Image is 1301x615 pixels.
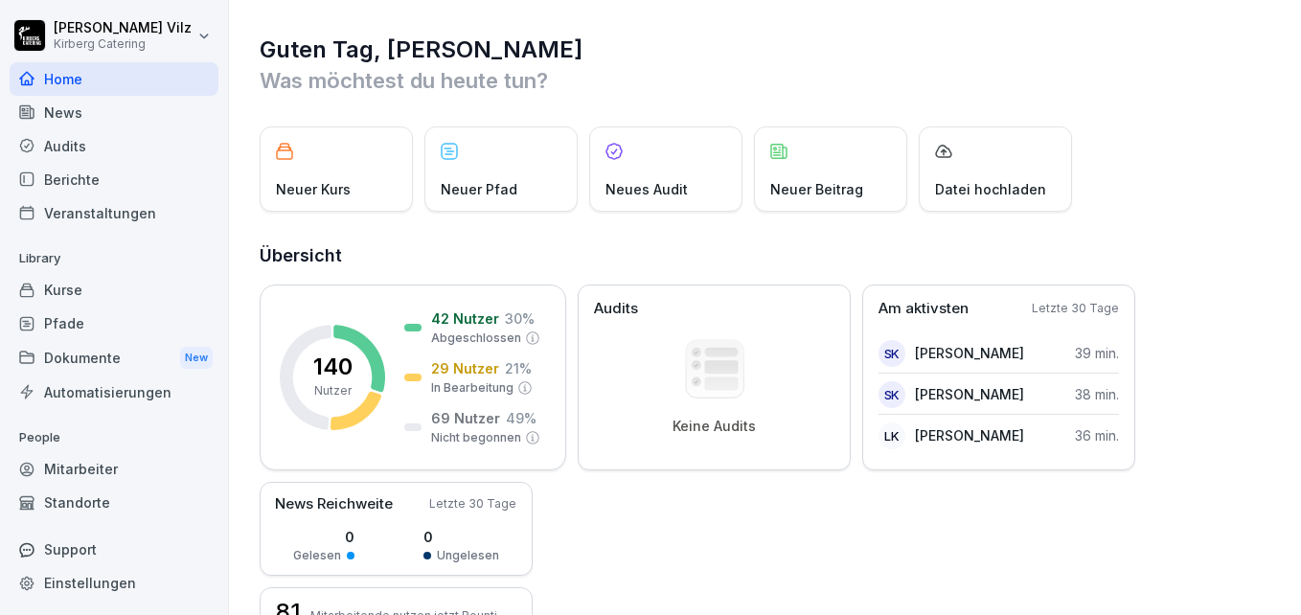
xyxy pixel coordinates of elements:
h1: Guten Tag, [PERSON_NAME] [260,34,1272,65]
div: LK [879,422,905,449]
p: In Bearbeitung [431,379,514,397]
p: Gelesen [293,547,341,564]
p: 21 % [505,358,532,378]
p: [PERSON_NAME] [915,343,1024,363]
p: Neuer Pfad [441,179,517,199]
a: Mitarbeiter [10,452,218,486]
p: 29 Nutzer [431,358,499,378]
p: 39 min. [1075,343,1119,363]
p: 49 % [506,408,536,428]
p: Library [10,243,218,274]
a: News [10,96,218,129]
p: Datei hochladen [935,179,1046,199]
p: [PERSON_NAME] [915,384,1024,404]
p: Nicht begonnen [431,429,521,446]
p: Neuer Beitrag [770,179,863,199]
p: 42 Nutzer [431,308,499,329]
div: SK [879,340,905,367]
p: Neuer Kurs [276,179,351,199]
div: New [180,347,213,369]
p: Abgeschlossen [431,330,521,347]
p: Ungelesen [437,547,499,564]
p: Audits [594,298,638,320]
p: People [10,422,218,453]
a: Pfade [10,307,218,340]
a: Veranstaltungen [10,196,218,230]
a: Kurse [10,273,218,307]
p: Keine Audits [673,418,756,435]
p: Nutzer [314,382,352,399]
h2: Übersicht [260,242,1272,269]
a: Home [10,62,218,96]
p: 36 min. [1075,425,1119,445]
a: Audits [10,129,218,163]
div: Dokumente [10,340,218,376]
p: [PERSON_NAME] Vilz [54,20,192,36]
p: 0 [423,527,499,547]
p: Neues Audit [605,179,688,199]
p: News Reichweite [275,493,393,515]
p: Letzte 30 Tage [429,495,516,512]
p: Letzte 30 Tage [1032,300,1119,317]
p: 30 % [505,308,535,329]
div: SK [879,381,905,408]
p: Am aktivsten [879,298,969,320]
div: Support [10,533,218,566]
p: 38 min. [1075,384,1119,404]
p: 69 Nutzer [431,408,500,428]
p: Kirberg Catering [54,37,192,51]
a: DokumenteNew [10,340,218,376]
a: Berichte [10,163,218,196]
p: Was möchtest du heute tun? [260,65,1272,96]
p: [PERSON_NAME] [915,425,1024,445]
a: Einstellungen [10,566,218,600]
p: 140 [313,355,353,378]
a: Automatisierungen [10,376,218,409]
a: Standorte [10,486,218,519]
p: 0 [293,527,354,547]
